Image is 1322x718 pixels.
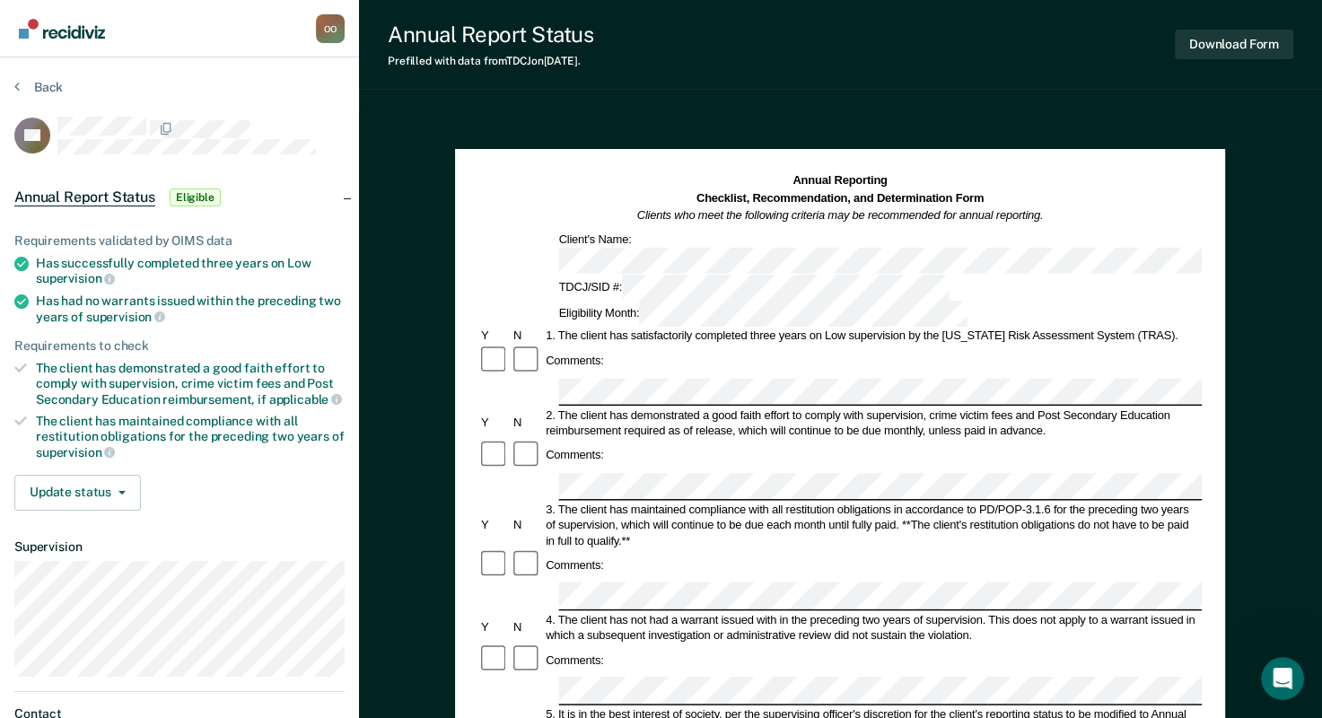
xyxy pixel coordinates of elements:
button: Back [14,79,63,95]
div: 3. The client has maintained compliance with all restitution obligations in accordance to PD/POP-... [544,502,1203,548]
div: O O [316,14,345,43]
span: Annual Report Status [14,188,155,206]
div: Y [478,619,511,635]
div: Has successfully completed three years on Low [36,256,345,286]
span: supervision [86,310,165,324]
div: Comments: [544,448,607,463]
strong: Annual Reporting [793,174,888,187]
div: Eligibility Month: [556,301,970,327]
div: N [511,328,543,344]
span: supervision [36,445,115,460]
div: TDCJ/SID #: [556,275,952,301]
dt: Supervision [14,539,345,555]
div: Comments: [544,353,607,368]
div: Y [478,415,511,430]
div: Y [478,328,511,344]
span: supervision [36,271,115,285]
iframe: Intercom live chat [1261,657,1304,700]
div: Prefilled with data from TDCJ on [DATE] . [388,55,593,67]
div: Requirements validated by OIMS data [14,233,345,249]
div: Requirements to check [14,338,345,354]
div: 1. The client has satisfactorily completed three years on Low supervision by the [US_STATE] Risk ... [544,328,1203,344]
div: N [511,415,543,430]
div: Has had no warrants issued within the preceding two years of [36,293,345,324]
em: Clients who meet the following criteria may be recommended for annual reporting. [637,209,1044,222]
button: Profile dropdown button [316,14,345,43]
div: Comments: [544,652,607,668]
img: Recidiviz [19,19,105,39]
div: Comments: [544,557,607,573]
div: N [511,619,543,635]
div: The client has maintained compliance with all restitution obligations for the preceding two years of [36,414,345,460]
button: Update status [14,475,141,511]
button: Download Form [1175,30,1293,59]
div: N [511,517,543,532]
strong: Checklist, Recommendation, and Determination Form [696,191,984,204]
div: 4. The client has not had a warrant issued with in the preceding two years of supervision. This d... [544,611,1203,643]
span: applicable [269,392,342,407]
span: Eligible [170,188,221,206]
div: The client has demonstrated a good faith effort to comply with supervision, crime victim fees and... [36,361,345,407]
div: Y [478,517,511,532]
div: 2. The client has demonstrated a good faith effort to comply with supervision, crime victim fees ... [544,407,1203,439]
div: Annual Report Status [388,22,593,48]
